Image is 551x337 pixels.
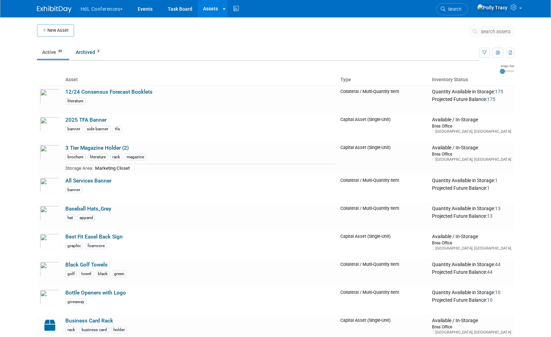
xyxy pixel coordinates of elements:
span: 13 [495,206,501,211]
th: Type [338,74,429,86]
div: Available / In-Storage [432,117,511,123]
span: 1 [487,185,490,191]
div: foamcore [85,243,107,249]
a: All Services Banner [65,178,111,184]
div: apparel [77,215,95,221]
td: Capital Asset (Single-Unit) [338,142,429,175]
button: New Asset [37,24,74,37]
div: Projected Future Balance: [432,95,511,103]
a: Black Golf Towels [65,262,108,268]
span: 13 [487,213,493,219]
div: banner [65,187,82,193]
div: Quantity Available in Storage: [432,262,511,268]
div: banner [65,126,82,132]
a: 3 Tier Magazine Holder (2) [65,145,129,151]
span: 6 [95,49,101,54]
div: Available / In-Storage [432,145,511,151]
img: Capital-Asset-Icon-2.png [40,318,60,333]
div: [GEOGRAPHIC_DATA], [GEOGRAPHIC_DATA] [432,330,511,335]
div: rack [65,327,77,333]
span: 1 [495,178,498,183]
td: Collateral / Multi-Quantity Item [338,175,429,203]
td: Capital Asset (Single-Unit) [338,231,429,259]
div: giveaway [65,299,86,305]
div: literature [88,154,108,160]
a: Bottle Openers with Logo [65,290,126,296]
div: [GEOGRAPHIC_DATA], [GEOGRAPHIC_DATA] [432,246,511,251]
div: tfa [113,126,122,132]
span: Storage Area: [65,166,93,171]
td: Collateral / Multi-Quantity Item [338,259,429,287]
div: Projected Future Balance: [432,212,511,219]
div: hat [65,215,75,221]
div: Projected Future Balance: [432,296,511,303]
img: Polly Tracy [477,4,508,11]
span: search assets [481,29,511,34]
div: towel [79,271,93,277]
a: Active89 [37,46,69,59]
td: Capital Asset (Single-Unit) [338,114,429,142]
a: Search [436,3,468,15]
a: Archived6 [71,46,107,59]
td: Collateral / Multi-Quantity Item [338,203,429,231]
th: Asset [63,74,338,86]
a: 2025 TFA Banner [65,117,107,123]
a: Baseball Hats_Grey [65,206,111,212]
div: Quantity Available in Storage: [432,206,511,212]
div: Quantity Available in Storage: [432,178,511,184]
span: 175 [495,89,503,94]
div: Projected Future Balance: [432,184,511,191]
span: Search [446,7,461,12]
div: golf [65,271,77,277]
span: 44 [495,262,501,267]
div: Projected Future Balance: [432,268,511,275]
div: literature [65,98,85,104]
span: 89 [56,49,64,54]
div: Available / In-Storage [432,234,511,240]
div: [GEOGRAPHIC_DATA], [GEOGRAPHIC_DATA] [432,157,511,162]
img: ExhibitDay [37,6,72,13]
div: business card [80,327,109,333]
div: [GEOGRAPHIC_DATA], [GEOGRAPHIC_DATA] [432,129,511,134]
div: Brea Office [432,123,511,129]
a: 12/24 Consensus Forecast Booklets [65,89,153,95]
div: Quantity Available in Storage: [432,89,511,95]
div: side banner [85,126,110,132]
div: brochure [65,154,85,160]
a: Business Card Rack [65,318,113,324]
div: rack [110,154,122,160]
div: Quantity Available in Storage: [432,290,511,296]
div: Brea Office [432,151,511,157]
div: magazine [125,154,146,160]
span: 175 [487,96,495,102]
a: Best Fit Easel Back Sign [65,234,123,240]
button: search assets [469,26,514,37]
div: green [112,271,127,277]
div: Brea Office [432,324,511,330]
span: 44 [487,269,493,275]
span: 10 [487,297,493,303]
div: Available / In-Storage [432,318,511,324]
div: black [96,271,110,277]
td: Collateral / Multi-Quantity Item [338,287,429,315]
span: 10 [495,290,501,295]
td: Marketing Closet [93,164,335,172]
div: holder [111,327,127,333]
div: graphic [65,243,83,249]
td: Collateral / Multi-Quantity Item [338,86,429,114]
div: Brea Office [432,240,511,246]
div: Image Size [500,64,514,68]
